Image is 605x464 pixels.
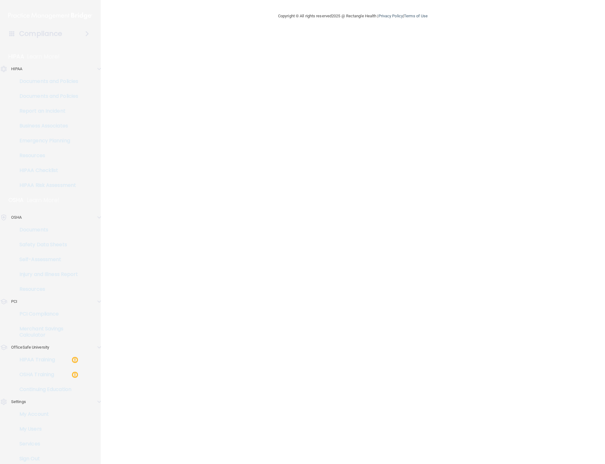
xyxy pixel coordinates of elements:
p: Injury and Illness Report [4,271,88,277]
p: My Account [4,411,88,417]
a: Terms of Use [404,14,428,18]
p: Documents and Policies [4,78,88,84]
img: warning-circle.0cc9ac19.png [71,356,79,364]
p: Services [4,441,88,447]
p: Resources [4,286,88,292]
p: HIPAA [11,65,23,73]
p: Learn More! [27,53,60,60]
img: warning-circle.0cc9ac19.png [71,371,79,379]
p: PCI Compliance [4,311,88,317]
p: Continuing Education [4,386,88,393]
p: Emergency Planning [4,138,88,144]
p: OfficeSafe University [11,344,49,351]
h4: Compliance [19,29,62,38]
p: Documents [4,227,88,233]
p: OSHA [8,196,24,204]
img: PMB logo [8,10,92,22]
p: OSHA [11,214,22,221]
p: Sign Out [4,456,88,462]
p: My Users [4,426,88,432]
div: Copyright © All rights reserved 2025 @ Rectangle Health | | [240,6,466,26]
p: HIPAA Checklist [4,167,88,174]
p: HIPAA Training [4,357,55,363]
p: Documents and Policies [4,93,88,99]
p: Merchant Savings Calculator [4,326,88,338]
p: Settings [11,398,26,406]
p: Self-Assessment [4,256,88,263]
p: OSHA Training [4,372,54,378]
p: Report an Incident [4,108,88,114]
p: HIPAA Risk Assessment [4,182,88,188]
p: Safety Data Sheets [4,242,88,248]
p: PCI [11,298,17,305]
p: Learn More! [27,196,60,204]
p: Resources [4,153,88,159]
p: Business Associates [4,123,88,129]
a: Privacy Policy [379,14,403,18]
p: HIPAA [8,53,24,60]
